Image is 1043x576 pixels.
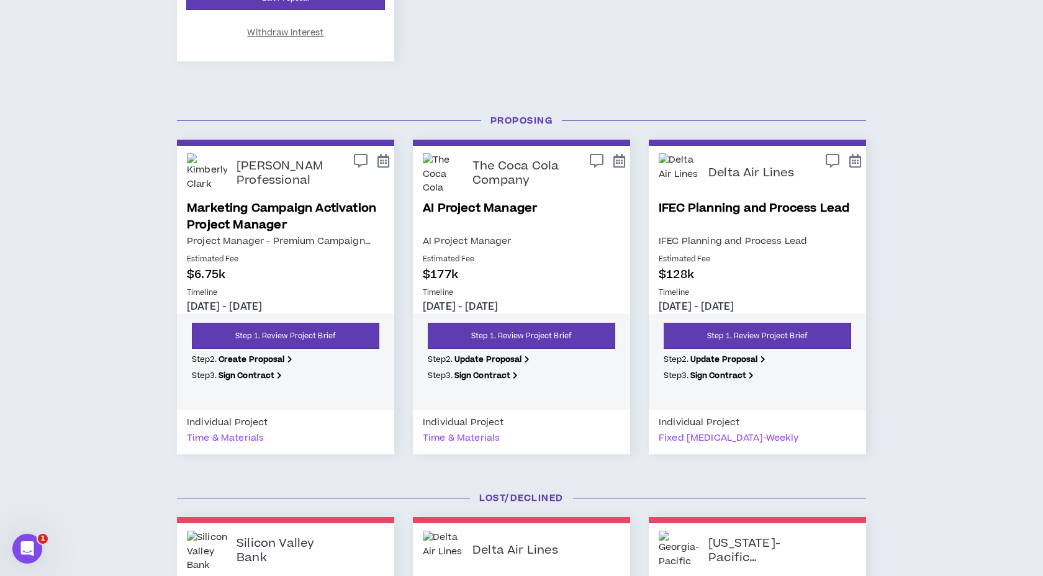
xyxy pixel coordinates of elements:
a: Marketing Campaign Activation Project Manager [187,200,384,233]
button: Withdraw Interest [186,20,385,46]
b: Sign Contract [690,370,747,381]
p: Timeline [187,287,384,299]
iframe: Intercom live chat [12,534,42,564]
div: Individual Project [659,415,740,430]
p: Estimated Fee [187,254,384,265]
h3: Proposing [168,114,875,127]
b: Sign Contract [219,370,275,381]
p: [DATE] - [DATE] [659,300,856,313]
p: Step 3 . [192,370,379,381]
div: Individual Project [423,415,504,430]
div: Time & Materials [187,430,264,446]
a: AI Project Manager [423,200,620,233]
p: [US_STATE]-Pacific Consumer Products - Retail & Pro [708,537,795,565]
span: … [365,235,371,248]
div: Time & Materials [423,430,500,446]
div: Fixed [MEDICAL_DATA] [659,430,798,446]
span: Withdraw Interest [247,27,323,39]
p: Step 2 . [428,354,615,365]
p: Step 3 . [664,370,851,381]
img: The Coca Cola Company [423,153,463,194]
p: IFEC Planning and Process Lead [659,233,856,249]
p: The Coca Cola Company [472,160,559,187]
p: [PERSON_NAME] Professional [237,160,323,187]
p: Step 2 . [192,354,379,365]
b: Create Proposal [219,354,285,365]
span: - weekly [763,431,798,444]
img: Delta Air Lines [423,531,463,571]
p: Delta Air Lines [472,544,558,558]
b: Update Proposal [690,354,758,365]
a: IFEC Planning and Process Lead [659,200,856,233]
p: Step 3 . [428,370,615,381]
p: Timeline [423,287,620,299]
img: Silicon Valley Bank [187,531,227,571]
p: Estimated Fee [423,254,620,265]
a: Step 1. Review Project Brief [428,323,615,349]
p: Step 2 . [664,354,851,365]
p: $128k [659,266,856,283]
span: 1 [38,534,48,544]
img: Kimberly-Clark Professional [187,153,227,194]
b: Update Proposal [454,354,522,365]
p: $6.75k [187,266,384,283]
p: [DATE] - [DATE] [187,300,384,313]
p: $177k [423,266,620,283]
a: Step 1. Review Project Brief [664,323,851,349]
p: Delta Air Lines [708,166,794,181]
img: Georgia-Pacific Consumer Products - Retail & Pro [659,531,699,571]
p: Timeline [659,287,856,299]
p: Silicon Valley Bank [237,537,323,565]
a: Step 1. Review Project Brief [192,323,379,349]
b: Sign Contract [454,370,511,381]
p: [DATE] - [DATE] [423,300,620,313]
h3: Lost/Declined [168,492,875,505]
div: Individual Project [187,415,268,430]
p: Estimated Fee [659,254,856,265]
p: Project Manager - Premium Campaign [187,233,384,249]
p: AI Project Manager [423,233,620,249]
img: Delta Air Lines [659,153,699,194]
